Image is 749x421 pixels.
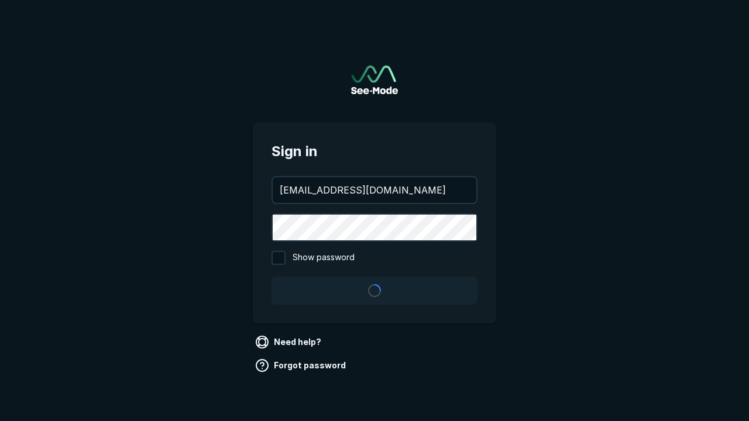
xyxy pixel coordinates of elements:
a: Forgot password [253,356,351,375]
img: See-Mode Logo [351,65,398,94]
span: Sign in [272,141,477,162]
a: Go to sign in [351,65,398,94]
span: Show password [293,251,355,265]
input: your@email.com [273,177,476,203]
a: Need help? [253,333,326,351]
